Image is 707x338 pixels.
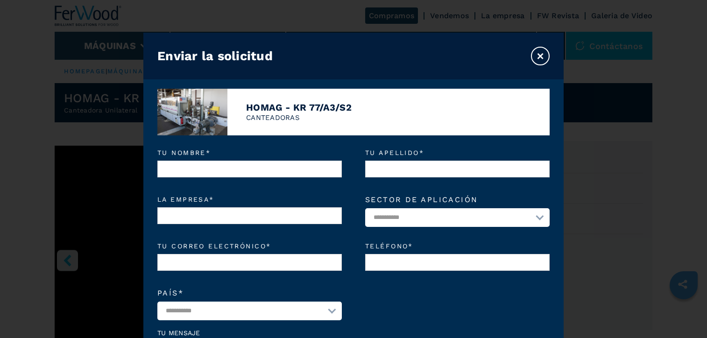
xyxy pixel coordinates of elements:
em: La empresa [157,196,342,203]
input: Tu apellido* [365,161,550,177]
label: Tu mensaje [157,330,550,336]
em: Teléfono [365,243,550,249]
label: Sector de aplicación [365,196,550,204]
p: CANTEADORAS [246,113,352,123]
input: La empresa* [157,207,342,224]
h4: HOMAG - KR 77/A3/S2 [246,102,352,113]
img: image [157,89,227,135]
em: Tu correo electrónico [157,243,342,249]
input: Tu correo electrónico* [157,254,342,271]
label: País [157,289,342,297]
em: Tu nombre [157,149,342,156]
input: Teléfono* [365,254,550,271]
em: Tu apellido [365,149,550,156]
button: × [531,47,550,65]
h3: Enviar la solicitud [157,49,273,63]
input: Tu nombre* [157,161,342,177]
